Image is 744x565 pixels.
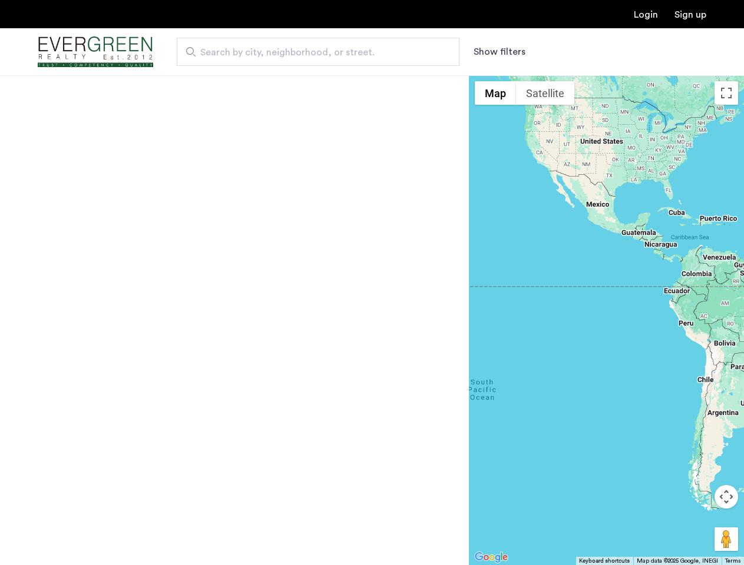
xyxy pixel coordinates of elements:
[177,38,459,66] input: Apartment Search
[516,81,574,105] button: Show satellite imagery
[579,557,630,565] button: Keyboard shortcuts
[475,81,516,105] button: Show street map
[38,30,153,74] a: Cazamio Logo
[472,550,511,565] img: Google
[472,550,511,565] a: Open this area in Google Maps (opens a new window)
[637,558,718,564] span: Map data ©2025 Google, INEGI
[634,10,658,19] a: Login
[725,557,740,565] a: Terms (opens in new tab)
[474,45,525,59] button: Show or hide filters
[715,527,738,551] button: Drag Pegman onto the map to open Street View
[674,10,706,19] a: Registration
[200,45,426,59] span: Search by city, neighborhood, or street.
[715,81,738,105] button: Toggle fullscreen view
[715,485,738,508] button: Map camera controls
[38,30,153,74] img: logo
